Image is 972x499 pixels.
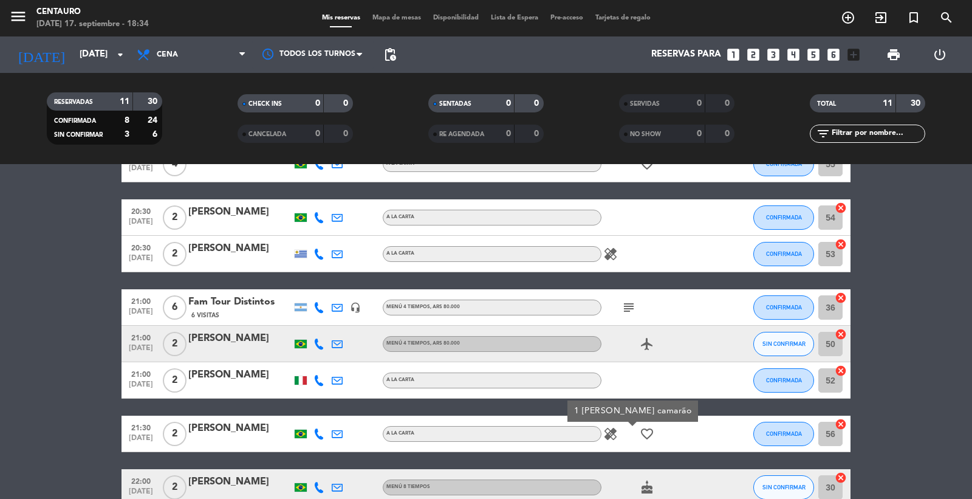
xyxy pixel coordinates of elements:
[315,129,320,138] strong: 0
[846,47,861,63] i: add_box
[906,10,921,25] i: turned_in_not
[745,47,761,63] i: looks_two
[766,214,802,221] span: CONFIRMADA
[188,421,292,436] div: [PERSON_NAME]
[126,380,156,394] span: [DATE]
[366,15,427,21] span: Mapa de mesas
[126,367,156,380] span: 21:00
[766,304,802,311] span: CONFIRMADA
[343,129,351,138] strong: 0
[386,431,414,436] span: A LA CARTA
[126,434,156,448] span: [DATE]
[163,152,187,176] span: 4
[485,15,544,21] span: Lista de Espera
[386,251,414,256] span: A LA CARTA
[126,330,156,344] span: 21:00
[126,254,156,268] span: [DATE]
[725,47,741,63] i: looks_one
[163,295,187,320] span: 6
[830,127,925,140] input: Filtrar por nombre...
[589,15,657,21] span: Tarjetas de regalo
[697,99,702,108] strong: 0
[386,215,414,219] span: A LA CARTA
[430,341,460,346] span: , ARS 80.000
[621,300,636,315] i: subject
[753,422,814,446] button: CONFIRMADA
[120,97,129,106] strong: 11
[534,99,541,108] strong: 0
[753,152,814,176] button: CONFIRMADA
[248,101,282,107] span: CHECK INS
[126,240,156,254] span: 20:30
[567,401,698,422] div: 1 [PERSON_NAME] camarão
[386,305,460,309] span: MENÚ 4 TIEMPOS
[762,484,806,490] span: SIN CONFIRMAR
[188,367,292,383] div: [PERSON_NAME]
[651,49,721,60] span: Reservas para
[163,368,187,393] span: 2
[157,50,178,59] span: Cena
[163,205,187,230] span: 2
[816,126,830,141] i: filter_list
[126,218,156,232] span: [DATE]
[835,365,847,377] i: cancel
[603,247,618,261] i: healing
[725,99,732,108] strong: 0
[343,99,351,108] strong: 0
[640,427,654,441] i: favorite_border
[125,116,129,125] strong: 8
[439,101,471,107] span: SENTADAS
[126,204,156,218] span: 20:30
[248,131,286,137] span: CANCELADA
[939,10,954,25] i: search
[835,202,847,214] i: cancel
[835,472,847,484] i: cancel
[917,36,963,73] div: LOG OUT
[630,131,661,137] span: NO SHOW
[430,305,460,309] span: , ARS 80.000
[188,474,292,490] div: [PERSON_NAME]
[54,99,93,105] span: RESERVADAS
[753,242,814,266] button: CONFIRMADA
[126,308,156,322] span: [DATE]
[386,341,460,346] span: MENÚ 4 TIEMPOS
[113,47,128,62] i: arrow_drop_down
[9,41,74,68] i: [DATE]
[806,47,821,63] i: looks_5
[126,164,156,178] span: [DATE]
[148,116,160,125] strong: 24
[826,47,841,63] i: looks_6
[603,427,618,441] i: healing
[785,47,801,63] i: looks_4
[54,132,103,138] span: SIN CONFIRMAR
[883,99,892,108] strong: 11
[886,47,901,62] span: print
[386,484,430,489] span: MENÚ 8 TIEMPOS
[316,15,366,21] span: Mis reservas
[640,157,654,171] i: favorite_border
[54,118,96,124] span: CONFIRMADA
[835,292,847,304] i: cancel
[163,332,187,356] span: 2
[766,430,802,437] span: CONFIRMADA
[640,480,654,495] i: cake
[911,99,923,108] strong: 30
[765,47,781,63] i: looks_3
[163,242,187,266] span: 2
[188,241,292,256] div: [PERSON_NAME]
[350,302,361,313] i: headset_mic
[835,328,847,340] i: cancel
[725,129,732,138] strong: 0
[126,473,156,487] span: 22:00
[544,15,589,21] span: Pre-acceso
[9,7,27,30] button: menu
[386,161,414,166] span: A LA CARTA
[163,422,187,446] span: 2
[126,420,156,434] span: 21:30
[841,10,855,25] i: add_circle_outline
[874,10,888,25] i: exit_to_app
[835,418,847,430] i: cancel
[315,99,320,108] strong: 0
[427,15,485,21] span: Disponibilidad
[386,377,414,382] span: A LA CARTA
